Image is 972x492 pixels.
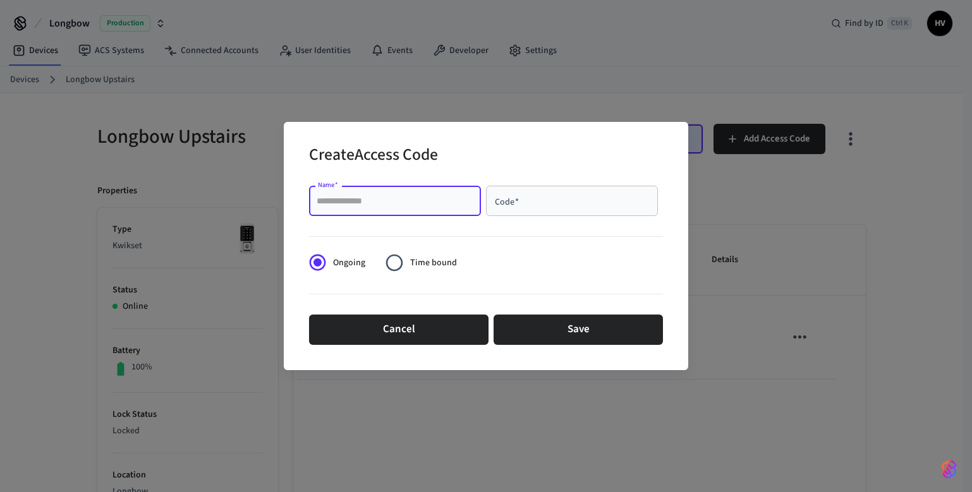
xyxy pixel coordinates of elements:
[942,459,957,479] img: SeamLogoGradient.69752ec5.svg
[309,137,438,176] h2: Create Access Code
[318,180,338,189] label: Name
[494,315,663,345] button: Save
[333,256,365,270] span: Ongoing
[410,256,457,270] span: Time bound
[309,315,489,345] button: Cancel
